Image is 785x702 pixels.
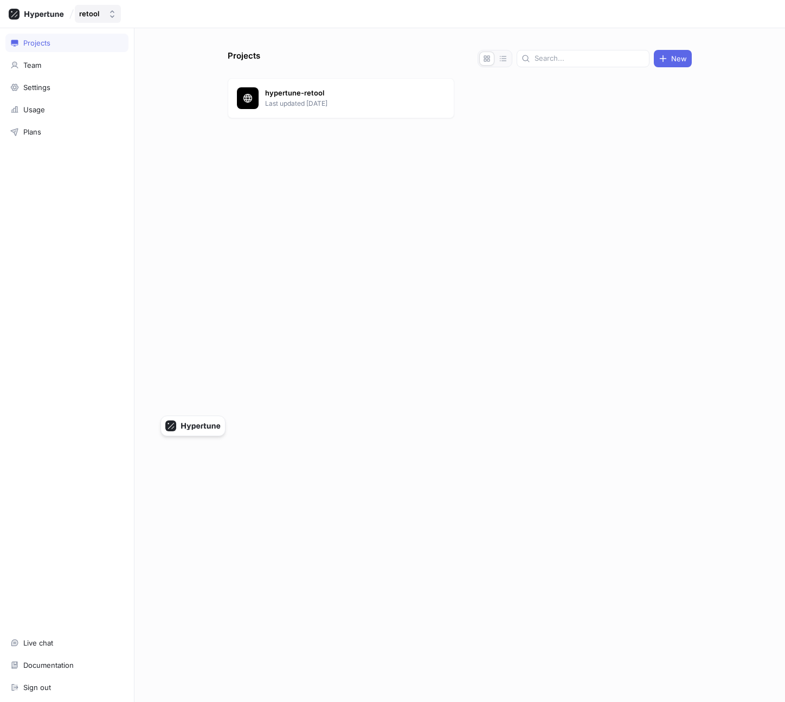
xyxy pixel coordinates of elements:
[75,5,121,23] button: retool
[5,56,128,74] a: Team
[228,50,260,67] p: Projects
[265,99,422,109] p: Last updated [DATE]
[5,123,128,141] a: Plans
[5,34,128,52] a: Projects
[654,50,692,67] button: New
[23,83,50,92] div: Settings
[79,9,99,18] div: retool
[23,105,45,114] div: Usage
[23,639,53,647] div: Live chat
[5,100,128,119] a: Usage
[535,53,645,64] input: Search...
[23,61,41,69] div: Team
[265,88,422,99] p: hypertune-retool
[23,683,51,692] div: Sign out
[23,127,41,136] div: Plans
[23,39,50,47] div: Projects
[5,656,128,674] a: Documentation
[5,78,128,97] a: Settings
[671,55,687,62] span: New
[23,661,74,669] div: Documentation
